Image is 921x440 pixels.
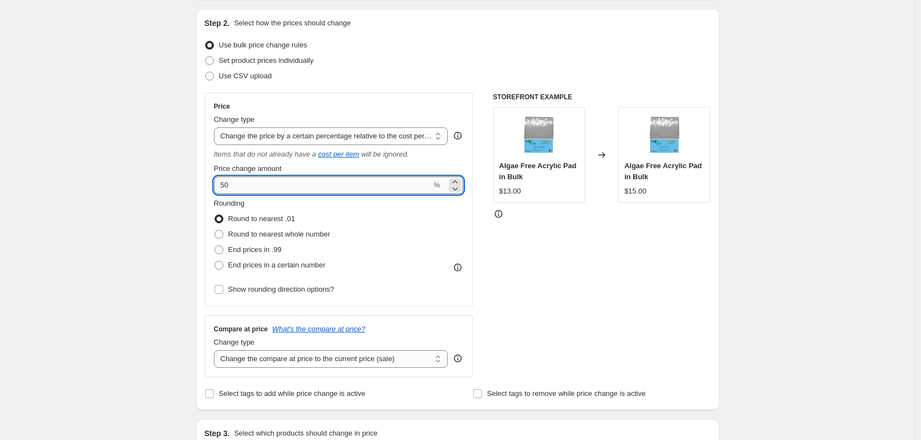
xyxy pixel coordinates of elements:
[228,230,330,238] span: Round to nearest whole number
[214,176,432,194] input: 50
[219,41,307,49] span: Use bulk price change rules
[361,150,409,158] i: will be ignored.
[228,245,282,254] span: End prices in .99
[234,18,351,29] p: Select how the prices should change
[205,18,230,29] h2: Step 2.
[219,72,272,80] span: Use CSV upload
[214,199,245,207] span: Rounding
[624,162,702,181] span: Algae Free Acrylic Pad in Bulk
[234,428,377,439] p: Select which products should change in price
[214,102,230,111] h3: Price
[228,261,325,269] span: End prices in a certain number
[219,56,314,65] span: Set product prices individually
[493,93,711,101] h6: STOREFRONT EXAMPLE
[433,181,440,189] span: %
[228,214,295,223] span: Round to nearest .01
[642,113,687,157] img: Algae-Free-Acrylic-Pad-in-Bulk-Algae-Free-1_80x.jpg
[499,162,576,181] span: Algae Free Acrylic Pad in Bulk
[205,428,230,439] h2: Step 3.
[214,325,268,334] h3: Compare at price
[452,130,463,141] div: help
[214,164,282,173] span: Price change amount
[272,325,366,333] button: What's the compare at price?
[452,353,463,364] div: help
[318,150,359,158] a: cost per item
[624,186,646,197] div: $15.00
[214,338,255,346] span: Change type
[487,389,646,398] span: Select tags to remove while price change is active
[214,150,317,158] i: Items that do not already have a
[214,115,255,124] span: Change type
[219,389,366,398] span: Select tags to add while price change is active
[228,285,334,293] span: Show rounding direction options?
[517,113,561,157] img: Algae-Free-Acrylic-Pad-in-Bulk-Algae-Free-1_80x.jpg
[499,186,521,197] div: $13.00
